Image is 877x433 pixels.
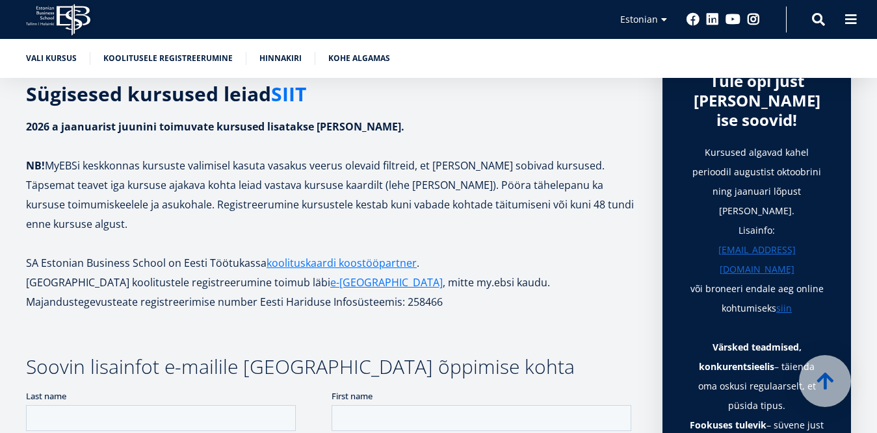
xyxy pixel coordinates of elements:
strong: Värsked teadmised, konkurentsieelis [699,341,802,373]
a: e-[GEOGRAPHIC_DATA] [330,273,443,292]
a: siin [776,299,792,318]
a: Koolitusele registreerumine [103,52,233,65]
a: koolituskaardi koostööpartner [267,253,417,273]
a: SIIT [271,84,306,104]
li: – täienda oma oskusi regulaarselt, et püsida tipus. [688,338,825,415]
strong: Sügisesed kursused leiad [26,80,306,107]
strong: Fookuses tulevik [690,419,766,431]
a: Hinnakiri [259,52,302,65]
a: Kohe algamas [328,52,390,65]
strong: 2026 a jaanuarist juunini toimuvate kursused lisatakse [PERSON_NAME]. [26,119,404,134]
a: Youtube [726,13,740,26]
div: Tule õpi just [PERSON_NAME] ise soovid! [688,71,825,130]
h1: Kursused algavad kahel perioodil augustist oktoobrini ning jaanuari lõpust [PERSON_NAME]. Lisainf... [688,143,825,318]
a: Linkedin [706,13,719,26]
a: Facebook [687,13,700,26]
span: First name [306,1,347,12]
a: [EMAIL_ADDRESS][DOMAIN_NAME] [688,240,825,279]
p: MyEBSi keskkonnas kursuste valimisel kasuta vasakus veerus olevaid filtreid, et [PERSON_NAME] sob... [26,117,636,234]
a: Vali kursus [26,52,77,65]
a: Instagram [747,13,760,26]
p: SA Estonian Business School on Eesti Töötukassa . [GEOGRAPHIC_DATA] koolitustele registreerumine ... [26,253,636,312]
h3: Soovin lisainfot e-mailile [GEOGRAPHIC_DATA] õppimise kohta [26,357,636,377]
strong: NB! [26,158,45,173]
